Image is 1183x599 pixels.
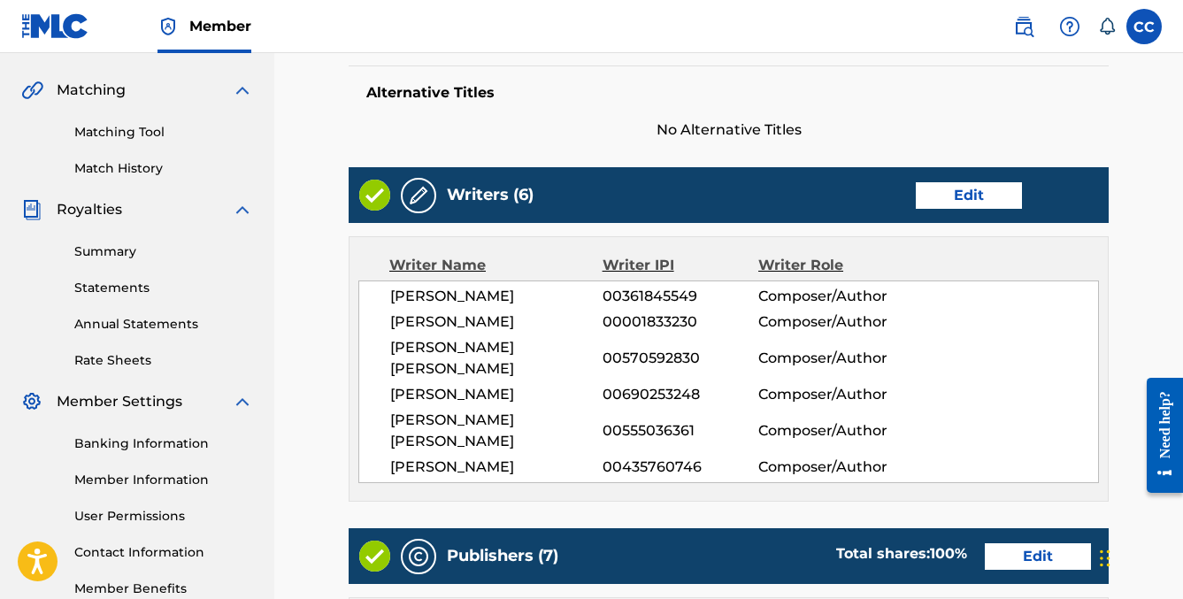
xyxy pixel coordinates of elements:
[408,185,429,206] img: Writers
[1100,532,1110,585] div: Drag
[57,199,122,220] span: Royalties
[389,255,603,276] div: Writer Name
[758,420,900,442] span: Composer/Author
[1098,18,1116,35] div: Notifications
[603,286,758,307] span: 00361845549
[916,182,1022,209] a: Edit
[21,199,42,220] img: Royalties
[74,123,253,142] a: Matching Tool
[74,507,253,526] a: User Permissions
[21,80,43,101] img: Matching
[74,242,253,261] a: Summary
[74,279,253,297] a: Statements
[1013,16,1034,37] img: search
[930,545,967,562] span: 100 %
[57,80,126,101] span: Matching
[366,84,1091,102] h5: Alternative Titles
[1052,9,1087,44] div: Help
[603,255,758,276] div: Writer IPI
[74,543,253,562] a: Contact Information
[758,286,900,307] span: Composer/Author
[836,543,967,564] div: Total shares:
[57,391,182,412] span: Member Settings
[603,311,758,333] span: 00001833230
[74,315,253,334] a: Annual Statements
[447,185,534,205] h5: Writers (6)
[985,543,1091,570] a: Edit
[390,384,603,405] span: [PERSON_NAME]
[390,311,603,333] span: [PERSON_NAME]
[349,119,1109,141] span: No Alternative Titles
[758,457,900,478] span: Composer/Author
[603,457,758,478] span: 00435760746
[758,255,900,276] div: Writer Role
[390,410,603,452] span: [PERSON_NAME] [PERSON_NAME]
[1126,9,1162,44] div: User Menu
[758,348,900,369] span: Composer/Author
[1133,362,1183,508] iframe: Resource Center
[74,351,253,370] a: Rate Sheets
[232,391,253,412] img: expand
[232,199,253,220] img: expand
[1059,16,1080,37] img: help
[74,434,253,453] a: Banking Information
[21,391,42,412] img: Member Settings
[359,541,390,572] img: Valid
[390,337,603,380] span: [PERSON_NAME] [PERSON_NAME]
[390,286,603,307] span: [PERSON_NAME]
[74,580,253,598] a: Member Benefits
[603,420,758,442] span: 00555036361
[1006,9,1041,44] a: Public Search
[603,348,758,369] span: 00570592830
[758,311,900,333] span: Composer/Author
[447,546,558,566] h5: Publishers (7)
[603,384,758,405] span: 00690253248
[758,384,900,405] span: Composer/Author
[157,16,179,37] img: Top Rightsholder
[359,180,390,211] img: Valid
[74,471,253,489] a: Member Information
[21,13,89,39] img: MLC Logo
[189,16,251,36] span: Member
[232,80,253,101] img: expand
[390,457,603,478] span: [PERSON_NAME]
[408,546,429,567] img: Publishers
[1095,514,1183,599] iframe: Chat Widget
[74,159,253,178] a: Match History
